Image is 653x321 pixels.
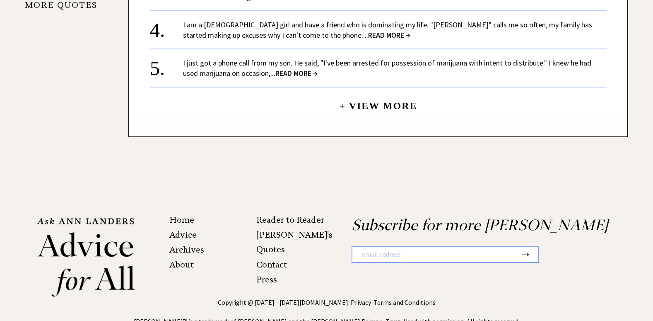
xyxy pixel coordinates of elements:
button: → [519,247,532,261]
a: + View More [339,93,417,111]
a: Home [169,215,194,225]
span: READ MORE → [275,68,318,78]
a: I just got a phone call from my son. He said, "I've been arrested for possession of marijuana wit... [183,58,591,78]
input: email address [352,247,519,262]
a: About [169,260,194,270]
a: Press [256,275,277,285]
a: Advice [169,230,197,240]
a: Archives [169,245,204,255]
span: READ MORE → [368,30,410,40]
a: [PERSON_NAME]'s Quotes [256,230,333,254]
a: [DOMAIN_NAME] [299,298,348,306]
div: Subscribe for more [PERSON_NAME] [327,216,617,289]
div: 5. [150,58,183,73]
a: Terms and Conditions [373,298,436,306]
div: 4. [150,19,183,35]
a: Contact [256,260,287,270]
img: Ann%20Landers%20footer%20logo_small.png [37,216,135,297]
a: I am a [DEMOGRAPHIC_DATA] girl and have a friend who is dominating my life. "[PERSON_NAME]" calls... [183,20,592,40]
a: Privacy [351,298,371,306]
a: Reader to Reader [256,215,324,225]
